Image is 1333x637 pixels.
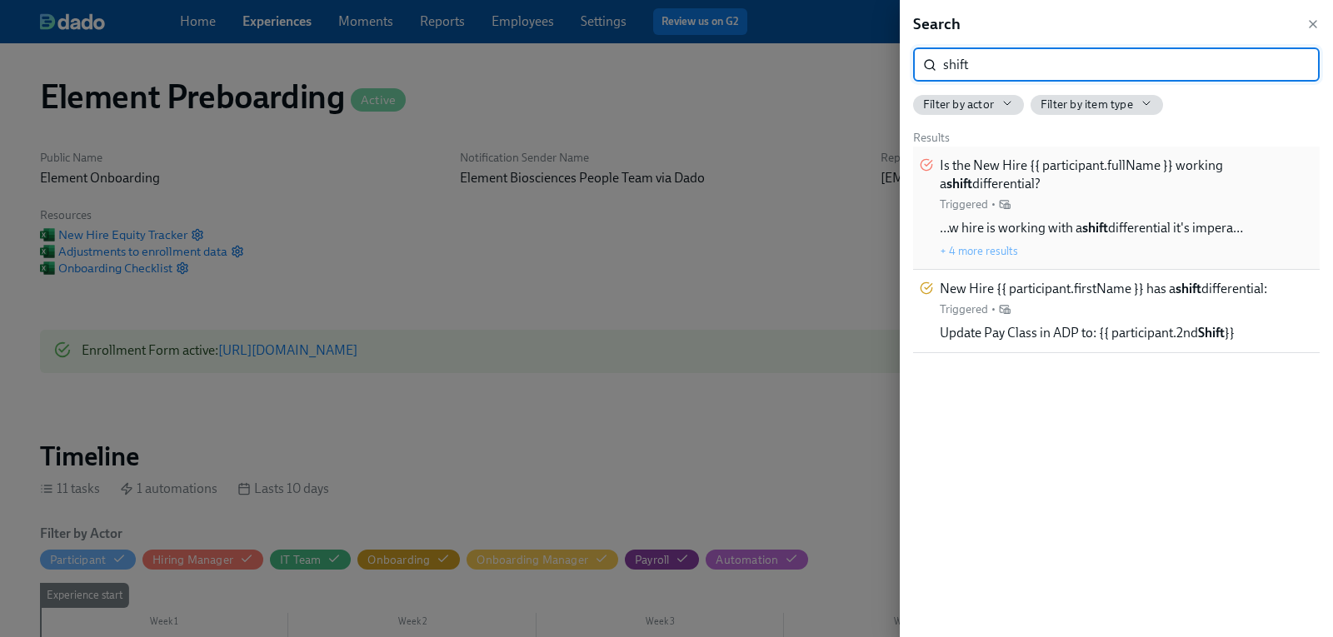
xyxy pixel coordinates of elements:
[999,303,1011,315] svg: Work Email
[1198,325,1225,341] strong: Shift
[991,197,996,212] div: •
[1082,220,1108,236] strong: shift
[999,198,1011,210] svg: Work Email
[940,219,1243,237] span: …w hire is working with a differential it's impera…
[913,13,961,35] h5: Search
[946,176,972,192] strong: shift
[1031,95,1163,115] button: Filter by item type
[920,281,933,300] div: Task for Onboarding
[940,197,988,212] div: Triggered
[913,131,950,145] span: Results
[923,97,994,112] span: Filter by actor
[913,147,1320,270] div: Is the New Hire {{ participant.fullName }} working ashiftdifferential?Triggered•…w hire is workin...
[940,324,1235,342] span: Update Pay Class in ADP to: {{ participant.2nd }}
[920,158,933,177] div: Task for Hiring Manager
[913,95,1024,115] button: Filter by actor
[991,301,996,317] div: •
[940,244,1018,257] button: + 4 more results
[1041,97,1133,112] span: Filter by item type
[940,157,1313,193] span: Is the New Hire {{ participant.fullName }} working a differential?
[940,301,988,317] div: Triggered
[1176,281,1201,296] strong: shift
[940,280,1267,298] span: New Hire {{ participant.firstName }} has a differential:
[913,270,1320,353] div: New Hire {{ participant.firstName }} has ashiftdifferential:Triggered•Update Pay Class in ADP to:...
